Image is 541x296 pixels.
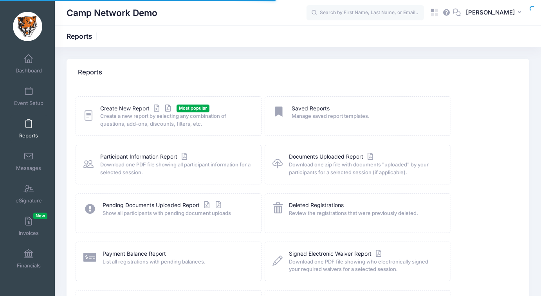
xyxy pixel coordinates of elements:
span: Download one PDF file showing who electronically signed your required waivers for a selected sess... [289,258,440,273]
a: Saved Reports [292,105,330,113]
span: New [33,213,47,219]
a: Dashboard [10,50,47,78]
span: eSignature [16,197,42,204]
span: Reports [19,132,38,139]
h1: Reports [67,32,99,40]
span: Create a new report by selecting any combination of questions, add-ons, discounts, filters, etc. [100,112,252,128]
a: Payment Balance Report [103,250,166,258]
a: Event Setup [10,83,47,110]
span: Financials [17,262,41,269]
button: [PERSON_NAME] [461,4,529,22]
a: InvoicesNew [10,213,47,240]
a: Financials [10,245,47,273]
span: Messages [16,165,41,171]
a: Create New Report [100,105,173,113]
a: Documents Uploaded Report [289,153,375,161]
a: Participant Information Report [100,153,189,161]
input: Search by First Name, Last Name, or Email... [307,5,424,21]
a: Messages [10,148,47,175]
a: Pending Documents Uploaded Report [103,201,223,209]
span: Manage saved report templates. [292,112,440,120]
span: Download one PDF file showing all participant information for a selected session. [100,161,252,176]
span: [PERSON_NAME] [466,8,515,17]
span: Invoices [19,230,39,236]
a: Deleted Registrations [289,201,344,209]
span: List all registrations with pending balances. [103,258,251,266]
span: Show all participants with pending document uploads [103,209,251,217]
a: Signed Electronic Waiver Report [289,250,383,258]
a: eSignature [10,180,47,208]
img: Camp Network Demo [13,12,42,41]
span: Event Setup [14,100,43,106]
span: Dashboard [16,67,42,74]
a: Reports [10,115,47,143]
h1: Camp Network Demo [67,4,157,22]
span: Review the registrations that were previously deleted. [289,209,440,217]
span: Most popular [177,105,209,112]
h4: Reports [78,61,102,84]
span: Download one zip file with documents "uploaded" by your participants for a selected session (if a... [289,161,440,176]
